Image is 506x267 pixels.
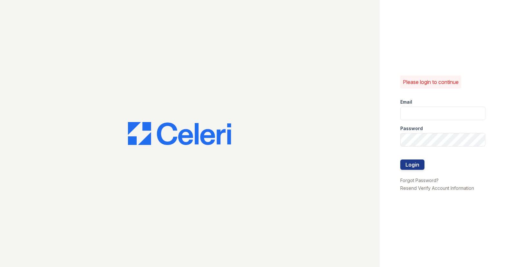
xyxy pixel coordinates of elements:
p: Please login to continue [403,78,459,86]
a: Resend Verify Account Information [400,185,474,191]
img: CE_Logo_Blue-a8612792a0a2168367f1c8372b55b34899dd931a85d93a1a3d3e32e68fde9ad4.png [128,122,231,145]
label: Password [400,125,423,132]
label: Email [400,99,412,105]
a: Forgot Password? [400,178,439,183]
button: Login [400,159,424,170]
